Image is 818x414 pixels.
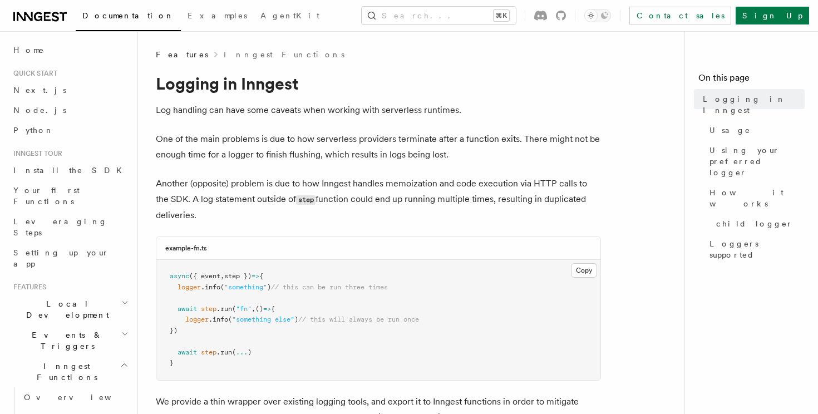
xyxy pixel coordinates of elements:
span: async [170,272,189,280]
span: => [252,272,259,280]
a: AgentKit [254,3,326,30]
a: Leveraging Steps [9,211,131,243]
span: Local Development [9,298,121,321]
button: Search...⌘K [362,7,516,24]
span: Setting up your app [13,248,109,268]
a: Home [9,40,131,60]
a: Examples [181,3,254,30]
a: Your first Functions [9,180,131,211]
span: Examples [188,11,247,20]
span: logger [178,283,201,291]
a: Python [9,120,131,140]
span: ( [228,316,232,323]
span: Next.js [13,86,66,95]
span: ( [220,283,224,291]
a: Loggers supported [705,234,805,265]
a: Documentation [76,3,181,31]
span: { [271,305,275,313]
span: } [170,359,174,367]
span: Quick start [9,69,57,78]
span: ( [232,348,236,356]
span: Overview [24,393,139,402]
span: .run [216,348,232,356]
span: Loggers supported [709,238,805,260]
span: await [178,348,197,356]
span: Python [13,126,54,135]
span: .info [201,283,220,291]
span: logger [185,316,209,323]
button: Events & Triggers [9,325,131,356]
span: ) [267,283,271,291]
button: Toggle dark mode [584,9,611,22]
span: Events & Triggers [9,329,121,352]
span: Logging in Inngest [703,93,805,116]
a: Next.js [9,80,131,100]
span: () [255,305,263,313]
span: Features [156,49,208,60]
a: How it works [705,183,805,214]
span: Documentation [82,11,174,20]
span: Install the SDK [13,166,129,175]
span: ) [294,316,298,323]
span: Home [13,45,45,56]
button: Inngest Functions [9,356,131,387]
span: ) [248,348,252,356]
span: await [178,305,197,313]
h4: On this page [698,71,805,89]
a: Sign Up [736,7,809,24]
span: Features [9,283,46,292]
span: ... [236,348,248,356]
span: Inngest tour [9,149,62,158]
span: AgentKit [260,11,319,20]
a: Logging in Inngest [698,89,805,120]
a: Setting up your app [9,243,131,274]
span: Leveraging Steps [13,217,107,237]
span: child logger [716,218,793,229]
span: // this will always be run once [298,316,419,323]
span: How it works [709,187,805,209]
p: Log handling can have some caveats when working with serverless runtimes. [156,102,601,118]
span: Inngest Functions [9,361,120,383]
span: // this can be run three times [271,283,388,291]
span: Using your preferred logger [709,145,805,178]
a: Overview [19,387,131,407]
span: Your first Functions [13,186,80,206]
a: Inngest Functions [224,49,344,60]
span: , [252,305,255,313]
span: step }) [224,272,252,280]
span: .run [216,305,232,313]
span: step [201,305,216,313]
span: "something" [224,283,267,291]
p: Another (opposite) problem is due to how Inngest handles memoization and code execution via HTTP ... [156,176,601,223]
code: step [296,195,316,205]
span: .info [209,316,228,323]
span: => [263,305,271,313]
a: Install the SDK [9,160,131,180]
span: Usage [709,125,751,136]
a: Contact sales [629,7,731,24]
p: One of the main problems is due to how serverless providers terminate after a function exits. The... [156,131,601,162]
span: Node.js [13,106,66,115]
span: ({ event [189,272,220,280]
a: Node.js [9,100,131,120]
kbd: ⌘K [494,10,509,21]
a: child logger [712,214,805,234]
h3: example-fn.ts [165,244,207,253]
span: { [259,272,263,280]
span: step [201,348,216,356]
span: "fn" [236,305,252,313]
button: Copy [571,263,597,278]
a: Usage [705,120,805,140]
a: Using your preferred logger [705,140,805,183]
span: "something else" [232,316,294,323]
span: , [220,272,224,280]
span: ( [232,305,236,313]
h1: Logging in Inngest [156,73,601,93]
button: Local Development [9,294,131,325]
span: }) [170,327,178,334]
